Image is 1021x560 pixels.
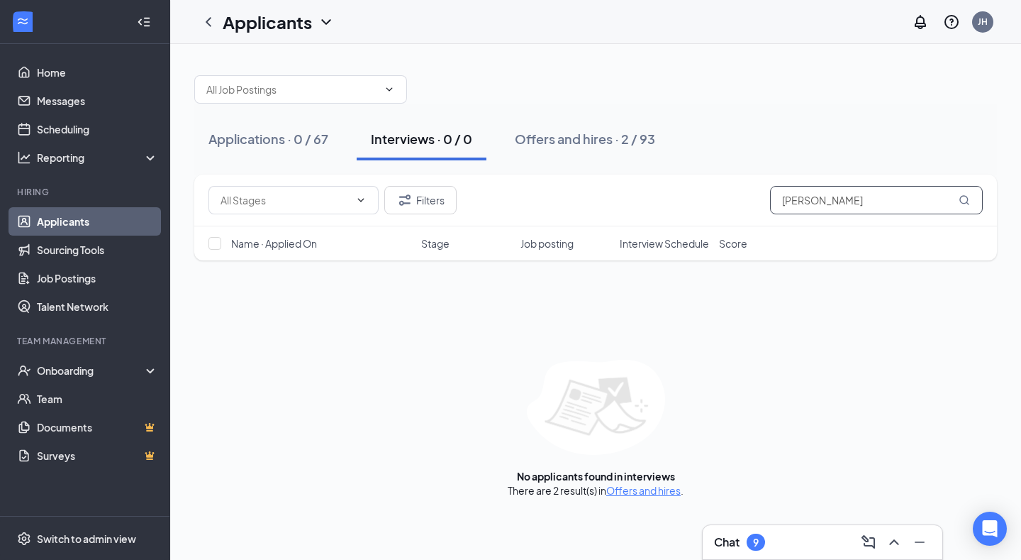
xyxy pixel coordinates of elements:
input: Search in interviews [770,186,983,214]
span: Interview Schedule [620,236,709,251]
h3: Chat [714,534,740,550]
div: Offers and hires · 2 / 93 [515,130,655,148]
div: Hiring [17,186,155,198]
a: Applicants [37,207,158,236]
a: Team [37,385,158,413]
div: 9 [753,537,759,549]
div: Team Management [17,335,155,347]
a: Job Postings [37,264,158,292]
svg: ChevronDown [318,13,335,31]
a: Talent Network [37,292,158,321]
svg: ChevronDown [384,84,395,95]
a: Messages [37,87,158,115]
button: ChevronUp [883,531,905,554]
svg: Notifications [912,13,929,31]
div: Interviews · 0 / 0 [371,130,472,148]
svg: ChevronUp [886,534,903,551]
svg: Minimize [911,534,928,551]
div: Onboarding [37,363,146,378]
a: Scheduling [37,115,158,143]
h1: Applicants [223,10,312,34]
a: Home [37,58,158,87]
div: JH [978,16,988,28]
div: Open Intercom Messenger [973,512,1007,546]
span: Score [719,236,747,251]
a: SurveysCrown [37,441,158,470]
svg: ChevronLeft [200,13,217,31]
a: Sourcing Tools [37,236,158,264]
a: DocumentsCrown [37,413,158,441]
svg: Settings [17,532,31,546]
span: Stage [421,236,450,251]
div: There are 2 result(s) in . [508,483,684,498]
svg: Filter [396,192,413,209]
div: No applicants found in interviews [517,469,675,483]
div: Reporting [37,150,159,165]
svg: Analysis [17,150,31,165]
svg: Collapse [137,15,151,29]
input: All Stages [221,192,350,208]
svg: MagnifyingGlass [959,194,970,206]
a: Offers and hires [606,484,681,497]
div: Switch to admin view [37,532,136,546]
span: Name · Applied On [231,236,317,251]
button: Minimize [908,531,931,554]
button: Filter Filters [384,186,457,214]
button: ComposeMessage [857,531,880,554]
svg: WorkstreamLogo [16,14,30,28]
svg: ComposeMessage [860,534,877,551]
input: All Job Postings [206,82,378,97]
svg: QuestionInfo [943,13,960,31]
span: Job posting [520,236,574,251]
svg: UserCheck [17,363,31,378]
img: empty-state [527,360,665,455]
div: Applications · 0 / 67 [208,130,328,148]
svg: ChevronDown [355,194,367,206]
